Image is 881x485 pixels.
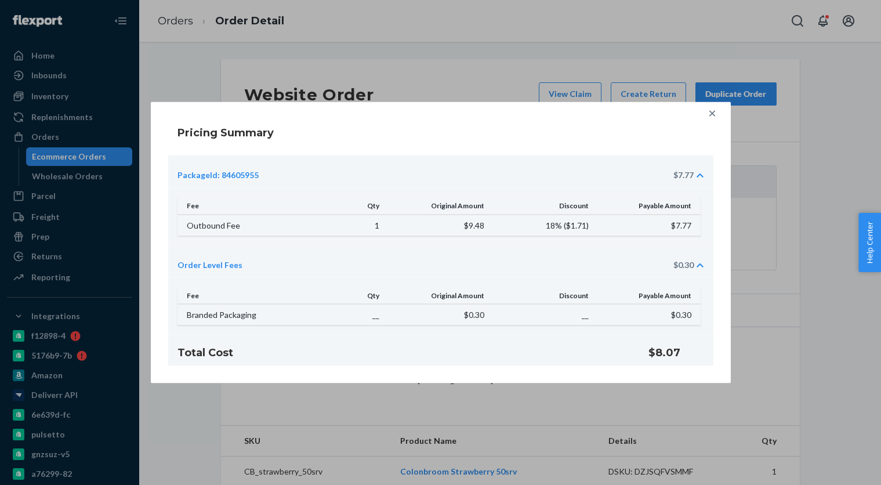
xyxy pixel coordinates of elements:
[177,287,335,304] th: Fee
[596,197,700,215] th: Payable Amount
[596,287,700,304] th: Payable Amount
[334,287,386,304] th: Qty
[177,345,621,360] h4: Total Cost
[334,304,386,325] td: __
[177,215,335,236] td: Outbound Fee
[386,304,491,325] td: $0.30
[491,215,596,236] td: 18% ( $1.71 )
[673,259,694,270] div: $0.30
[334,197,386,215] th: Qty
[491,304,596,325] td: __
[673,169,694,181] div: $7.77
[386,197,491,215] th: Original Amount
[177,259,242,270] div: Order Level Fees
[177,169,259,181] div: PackageId: 84605955
[334,215,386,236] td: 1
[386,287,491,304] th: Original Amount
[177,125,274,140] h4: Pricing Summary
[177,197,335,215] th: Fee
[596,215,700,236] td: $7.77
[177,304,335,325] td: Branded Packaging
[491,287,596,304] th: Discount
[386,215,491,236] td: $9.48
[596,304,700,325] td: $0.30
[648,345,704,360] h4: $8.07
[491,197,596,215] th: Discount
